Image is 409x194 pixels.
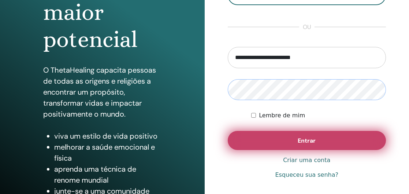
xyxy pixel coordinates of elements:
[303,23,311,31] font: ou
[283,156,330,165] a: Criar uma conta
[275,171,338,179] a: Esqueceu sua senha?
[259,112,305,119] font: Lembre de mim
[251,111,386,120] div: Mantenha-me autenticado indefinidamente ou até que eu faça logout manualmente
[275,171,338,178] font: Esqueceu sua senha?
[54,142,155,163] font: melhorar a saúde emocional e física
[298,137,316,144] font: Entrar
[43,65,156,119] font: O ThetaHealing capacita pessoas de todas as origens e religiões a encontrar um propósito, transfo...
[228,131,386,150] button: Entrar
[283,157,330,164] font: Criar uma conta
[54,131,157,141] font: viva um estilo de vida positivo
[54,164,136,185] font: aprenda uma técnica de renome mundial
